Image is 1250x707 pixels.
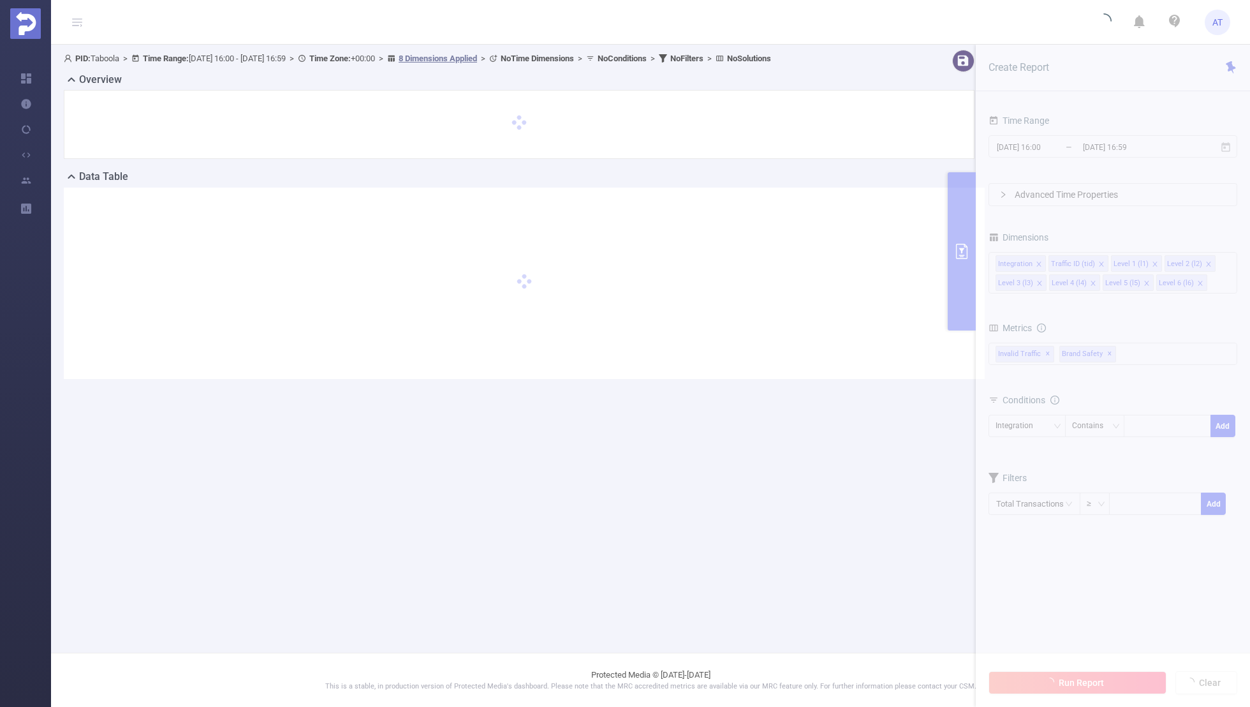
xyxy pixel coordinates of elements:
b: No Filters [670,54,703,63]
span: > [574,54,586,63]
p: This is a stable, in production version of Protected Media's dashboard. Please note that the MRC ... [83,681,1218,692]
span: Taboola [DATE] 16:00 - [DATE] 16:59 +00:00 [64,54,771,63]
b: Time Range: [143,54,189,63]
i: icon: loading [1096,13,1112,31]
span: > [375,54,387,63]
i: icon: user [64,54,75,63]
h2: Overview [79,72,122,87]
footer: Protected Media © [DATE]-[DATE] [51,653,1250,707]
span: AT [1212,10,1223,35]
span: > [647,54,659,63]
img: Protected Media [10,8,41,39]
span: > [477,54,489,63]
b: No Time Dimensions [501,54,574,63]
b: Time Zone: [309,54,351,63]
span: > [286,54,298,63]
b: No Conditions [598,54,647,63]
u: 8 Dimensions Applied [399,54,477,63]
span: > [119,54,131,63]
span: > [703,54,716,63]
b: PID: [75,54,91,63]
b: No Solutions [727,54,771,63]
h2: Data Table [79,169,128,184]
